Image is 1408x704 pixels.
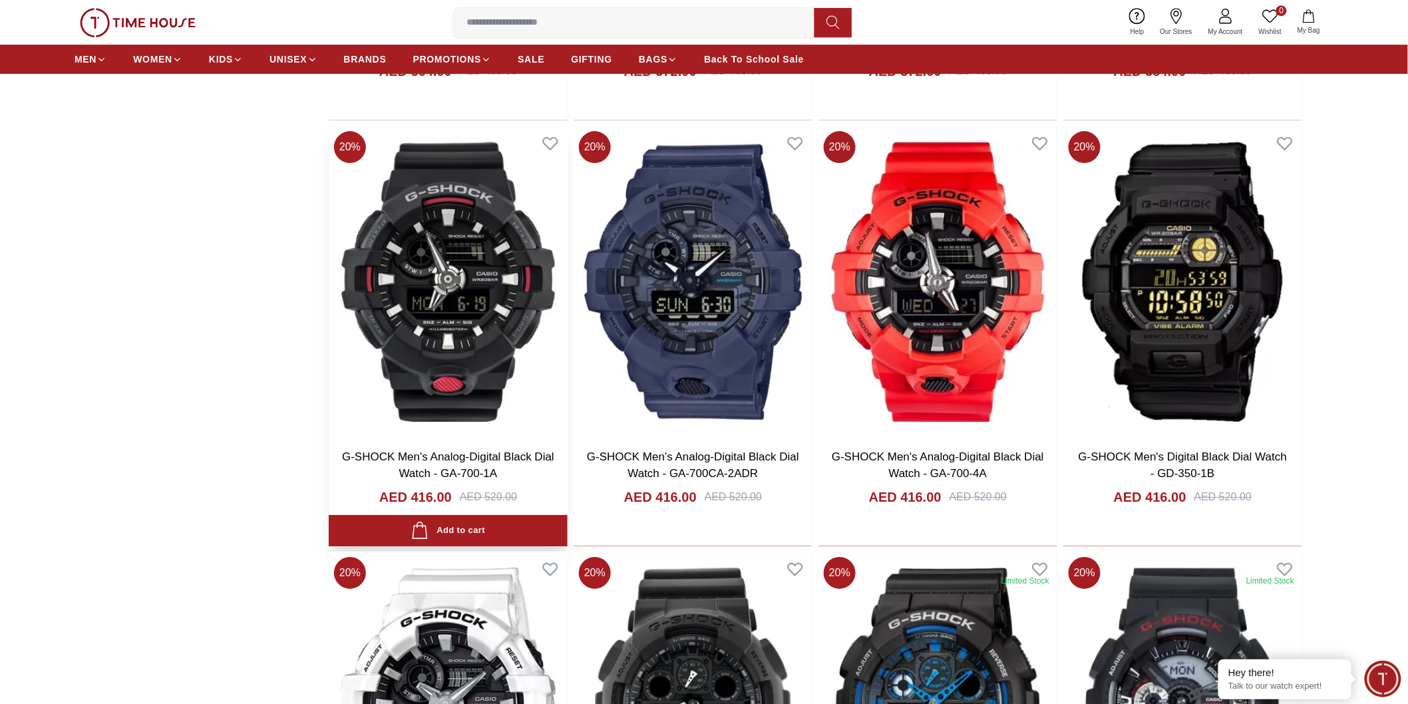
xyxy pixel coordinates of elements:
span: UNISEX [269,53,307,66]
span: Back To School Sale [704,53,804,66]
div: AED 520.00 [950,489,1007,505]
span: 20 % [1069,131,1101,163]
button: My Bag [1290,7,1328,38]
span: 20 % [579,557,611,589]
span: KIDS [209,53,233,66]
span: 0 [1276,5,1287,16]
span: BAGS [639,53,667,66]
span: Wishlist [1254,27,1287,37]
div: Chat Widget [1365,661,1401,697]
span: 20 % [579,131,611,163]
a: UNISEX [269,47,317,71]
button: Add to cart [329,515,568,546]
span: MEN [75,53,96,66]
a: 0Wishlist [1251,5,1290,39]
h4: AED 416.00 [379,488,452,506]
h4: AED 416.00 [1114,488,1186,506]
div: Limited Stock [1001,576,1049,586]
a: PROMOTIONS [413,47,492,71]
h4: AED 416.00 [869,488,942,506]
a: G-SHOCK Men's Digital Black Dial Watch - GD-350-1B [1079,450,1287,480]
h4: AED 416.00 [624,488,697,506]
div: AED 520.00 [460,489,517,505]
img: G-SHOCK Men's Analog-Digital Black Dial Watch - GA-700CA-2ADR [574,126,812,438]
img: G-SHOCK Men's Analog-Digital Black Dial Watch - GA-700-1A [329,126,568,438]
a: KIDS [209,47,243,71]
img: ... [80,8,196,37]
a: G-SHOCK Men's Analog-Digital Black Dial Watch - GA-700-1A [342,450,554,480]
a: Our Stores [1152,5,1200,39]
a: MEN [75,47,106,71]
span: 20 % [1069,557,1101,589]
span: 20 % [824,557,856,589]
span: Our Stores [1155,27,1198,37]
div: AED 520.00 [1194,489,1252,505]
a: G-SHOCK Men's Analog-Digital Black Dial Watch - GA-700CA-2ADR [587,450,799,480]
span: My Account [1203,27,1248,37]
img: G-SHOCK Men's Analog-Digital Black Dial Watch - GA-700-4A [818,126,1057,438]
div: Limited Stock [1246,576,1294,586]
a: BAGS [639,47,677,71]
a: Back To School Sale [704,47,804,71]
span: BRANDS [344,53,387,66]
div: AED 520.00 [705,489,762,505]
span: GIFTING [571,53,612,66]
span: My Bag [1292,25,1325,35]
a: SALE [518,47,544,71]
span: SALE [518,53,544,66]
div: Hey there! [1228,666,1341,679]
span: 20 % [334,557,366,589]
a: BRANDS [344,47,387,71]
span: 20 % [334,131,366,163]
span: WOMEN [133,53,172,66]
a: Help [1123,5,1152,39]
a: G-SHOCK Men's Analog-Digital Black Dial Watch - GA-700-4A [832,450,1044,480]
p: Talk to our watch expert! [1228,681,1341,692]
a: GIFTING [571,47,612,71]
span: Help [1125,27,1150,37]
span: 20 % [824,131,856,163]
span: PROMOTIONS [413,53,482,66]
div: Add to cart [411,522,485,540]
a: WOMEN [133,47,182,71]
img: G-SHOCK Men's Digital Black Dial Watch - GD-350-1B [1063,126,1302,438]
